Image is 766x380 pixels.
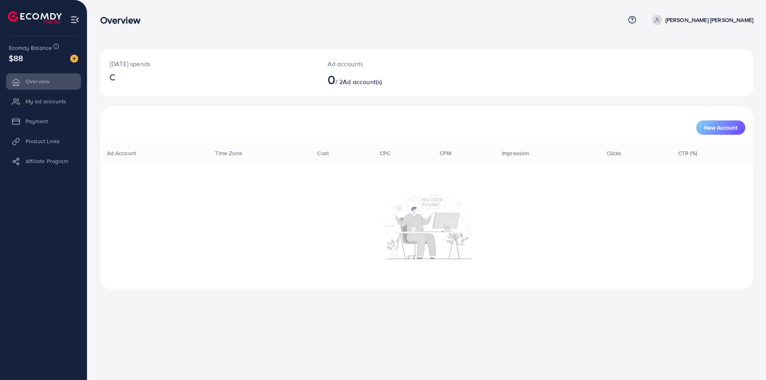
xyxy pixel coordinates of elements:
[100,14,147,26] h3: Overview
[110,59,308,69] p: [DATE] spends
[704,125,737,130] span: New Account
[328,59,472,69] p: Ad accounts
[343,77,382,86] span: Ad account(s)
[328,72,472,87] h2: / 2
[9,52,23,64] span: $88
[9,44,52,52] span: Ecomdy Balance
[649,15,753,25] a: [PERSON_NAME] [PERSON_NAME]
[70,55,78,63] img: image
[8,11,62,24] img: logo
[70,15,79,24] img: menu
[328,70,336,89] span: 0
[696,120,745,135] button: New Account
[665,15,753,25] p: [PERSON_NAME] [PERSON_NAME]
